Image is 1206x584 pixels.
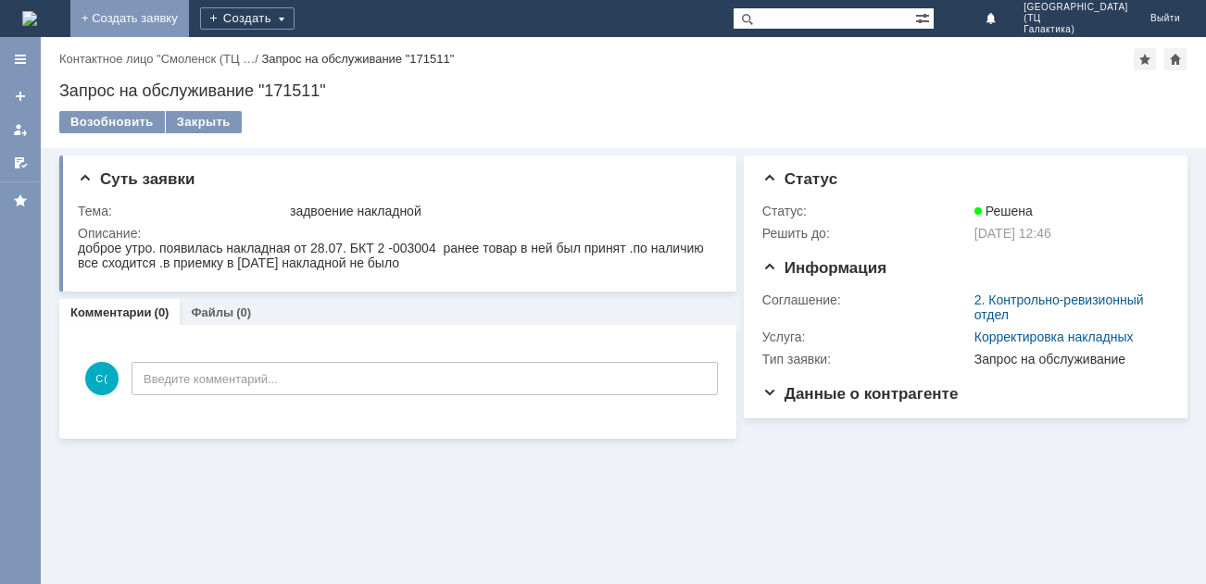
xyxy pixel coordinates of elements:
div: Добавить в избранное [1134,48,1156,70]
span: С( [85,362,119,395]
span: Суть заявки [78,170,195,188]
div: Создать [200,7,295,30]
a: Мои согласования [6,148,35,178]
div: Запрос на обслуживание "171511" [261,52,454,66]
div: / [59,52,261,66]
div: Соглашение: [762,292,971,307]
div: (0) [236,305,251,319]
div: Запрос на обслуживание "171511" [59,81,1187,100]
a: Создать заявку [6,81,35,111]
a: Корректировка накладных [974,329,1134,344]
span: Информация [762,259,886,277]
div: Статус: [762,204,971,218]
div: Сделать домашней страницей [1164,48,1187,70]
div: Тема: [78,204,286,218]
a: Контактное лицо "Смоленск (ТЦ … [59,52,255,66]
div: Описание: [78,226,715,241]
span: [GEOGRAPHIC_DATA] [1024,2,1128,13]
div: Услуга: [762,329,971,344]
div: Запрос на обслуживание [974,352,1162,367]
span: [DATE] 12:46 [974,226,1051,241]
div: задвоение накладной [290,204,711,218]
span: Данные о контрагенте [762,385,959,403]
div: Тип заявки: [762,352,971,367]
a: Мои заявки [6,115,35,144]
img: logo [22,11,37,26]
div: (0) [155,305,170,319]
a: Перейти на домашнюю страницу [22,11,37,26]
a: Файлы [191,305,233,319]
span: Расширенный поиск [915,8,934,26]
span: Галактика) [1024,24,1128,35]
span: Статус [762,170,837,188]
div: Решить до: [762,226,971,241]
span: (ТЦ [1024,13,1128,24]
span: Решена [974,204,1033,218]
a: Комментарии [70,305,152,319]
a: 2. Контрольно-ревизионный отдел [974,292,1144,322]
